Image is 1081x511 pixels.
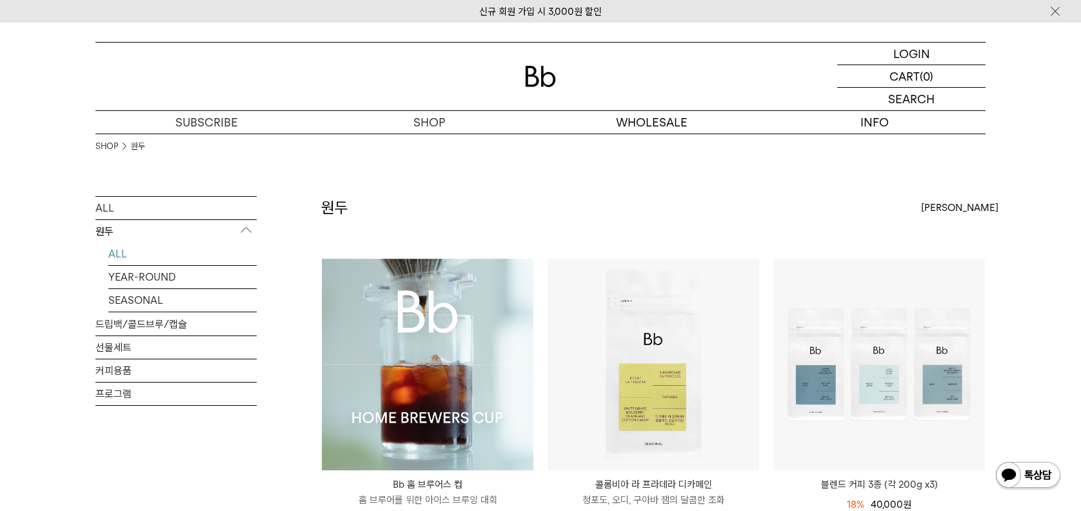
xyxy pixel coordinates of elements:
[837,43,986,65] a: LOGIN
[903,499,911,510] span: 원
[108,243,257,265] a: ALL
[995,461,1062,492] img: 카카오톡 채널 1:1 채팅 버튼
[525,66,556,87] img: 로고
[95,336,257,359] a: 선물세트
[871,499,911,510] span: 40,000
[108,289,257,312] a: SEASONAL
[888,88,935,110] p: SEARCH
[108,266,257,288] a: YEAR-ROUND
[540,111,763,134] p: WHOLESALE
[95,359,257,382] a: 커피용품
[773,259,985,470] img: 블렌드 커피 3종 (각 200g x3)
[322,259,533,470] img: Bb 홈 브루어스 컵
[773,477,985,492] a: 블렌드 커피 3종 (각 200g x3)
[131,140,145,153] a: 원두
[837,65,986,88] a: CART (0)
[95,111,318,134] a: SUBSCRIBE
[95,313,257,336] a: 드립백/콜드브루/캡슐
[95,140,118,153] a: SHOP
[548,477,759,508] a: 콜롬비아 라 프라데라 디카페인 청포도, 오디, 구아바 잼의 달콤한 조화
[95,383,257,405] a: 프로그램
[95,197,257,219] a: ALL
[548,477,759,492] p: 콜롬비아 라 프라데라 디카페인
[321,197,348,219] h2: 원두
[479,6,602,17] a: 신규 회원 가입 시 3,000원 할인
[921,200,998,215] span: [PERSON_NAME]
[893,43,930,65] p: LOGIN
[95,220,257,243] p: 원두
[318,111,540,134] a: SHOP
[322,477,533,492] p: Bb 홈 브루어스 컵
[763,111,986,134] p: INFO
[920,65,933,87] p: (0)
[548,259,759,470] img: 콜롬비아 라 프라데라 디카페인
[548,492,759,508] p: 청포도, 오디, 구아바 잼의 달콤한 조화
[889,65,920,87] p: CART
